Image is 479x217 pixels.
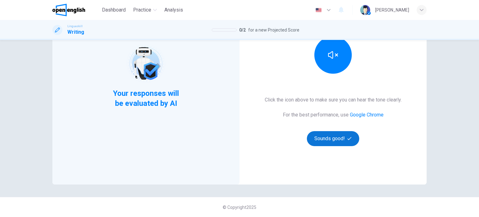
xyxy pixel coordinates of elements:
span: © Copyright 2025 [223,205,256,210]
span: for a new Projected Score [248,26,299,34]
button: Sounds good! [307,131,359,146]
h6: For the best performance, use [283,111,384,119]
span: 0 / 2 [239,26,246,34]
h1: Writing [67,28,84,36]
span: Linguaskill [67,24,83,28]
button: Practice [131,4,159,16]
img: robot icon [126,44,166,83]
span: Practice [133,6,151,14]
img: OpenEnglish logo [52,4,85,16]
span: Dashboard [102,6,126,14]
h6: Click the icon above to make sure you can hear the tone clearly. [265,96,402,104]
a: Google Chrome [350,112,384,118]
button: Analysis [162,4,186,16]
img: Profile picture [360,5,370,15]
button: Dashboard [99,4,128,16]
span: Your responses will be evaluated by AI [108,88,184,108]
div: [PERSON_NAME] [375,6,409,14]
img: en [315,8,322,12]
span: Analysis [164,6,183,14]
a: OpenEnglish logo [52,4,99,16]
